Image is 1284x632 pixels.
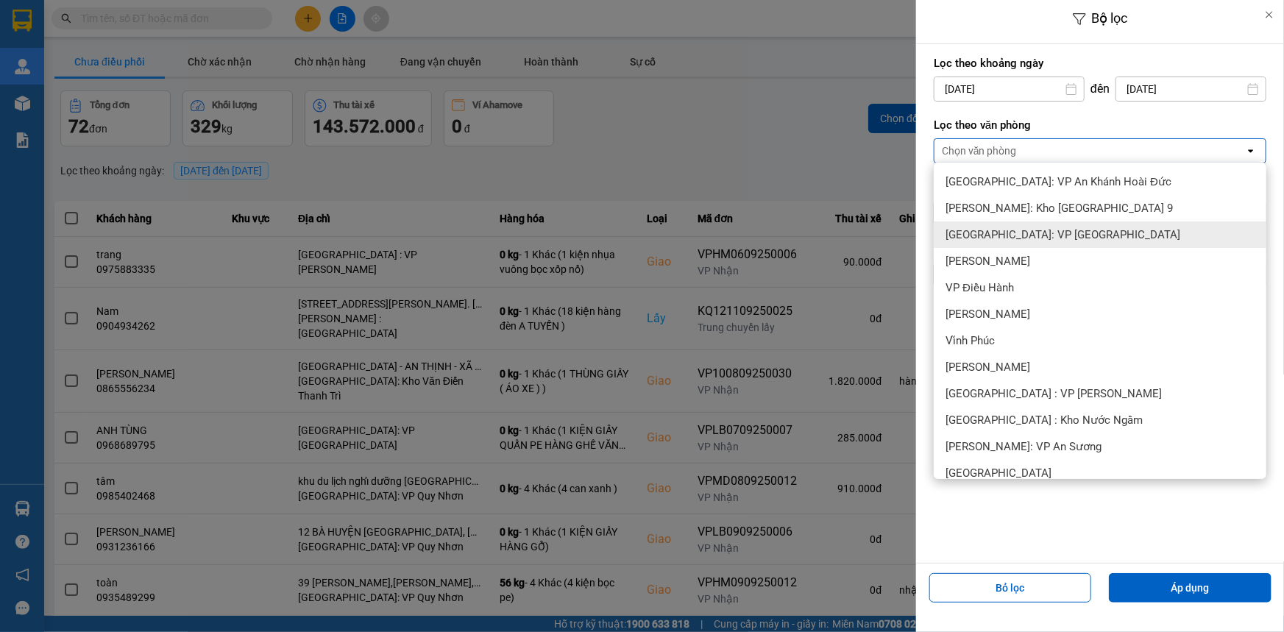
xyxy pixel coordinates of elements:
span: [PERSON_NAME]: Kho [GEOGRAPHIC_DATA] 9 [946,201,1173,216]
span: [GEOGRAPHIC_DATA] : Kho Nước Ngầm [946,413,1143,427]
div: Chọn văn phòng [942,143,1017,158]
span: Bộ lọc [1092,10,1128,26]
span: [GEOGRAPHIC_DATA]: VP An Khánh Hoài Đức [946,174,1171,189]
span: [GEOGRAPHIC_DATA] [946,466,1051,480]
button: Áp dụng [1109,573,1271,603]
span: [PERSON_NAME] [946,360,1030,374]
ul: Menu [934,163,1266,479]
label: Lọc theo văn phòng [934,118,1266,132]
span: [GEOGRAPHIC_DATA]: VP [GEOGRAPHIC_DATA] [946,227,1180,242]
span: Vĩnh Phúc [946,333,995,348]
span: [GEOGRAPHIC_DATA] : VP [PERSON_NAME] [946,386,1162,401]
span: VP Điều Hành [946,280,1014,295]
input: Select a date. [1116,77,1266,101]
span: [PERSON_NAME] [946,307,1030,322]
button: Bỏ lọc [929,573,1092,603]
svg: open [1245,145,1257,157]
span: [PERSON_NAME] [946,254,1030,269]
input: Select a date. [934,77,1084,101]
span: [PERSON_NAME]: VP An Sương [946,439,1102,454]
label: Lọc theo khoảng ngày [934,56,1266,71]
div: đến [1085,82,1115,96]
